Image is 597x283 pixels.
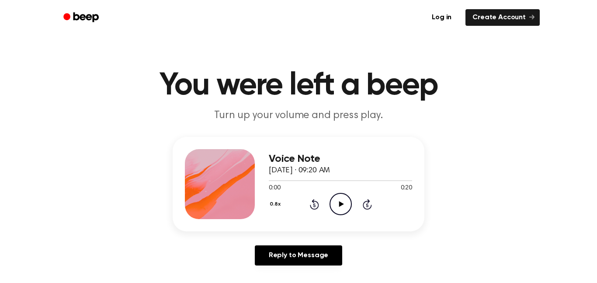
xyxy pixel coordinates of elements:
[269,184,280,193] span: 0:00
[269,167,330,175] span: [DATE] · 09:20 AM
[423,7,460,28] a: Log in
[269,197,284,212] button: 0.8x
[401,184,412,193] span: 0:20
[75,70,522,101] h1: You were left a beep
[465,9,540,26] a: Create Account
[131,108,466,123] p: Turn up your volume and press play.
[255,245,342,266] a: Reply to Message
[57,9,107,26] a: Beep
[269,153,412,165] h3: Voice Note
